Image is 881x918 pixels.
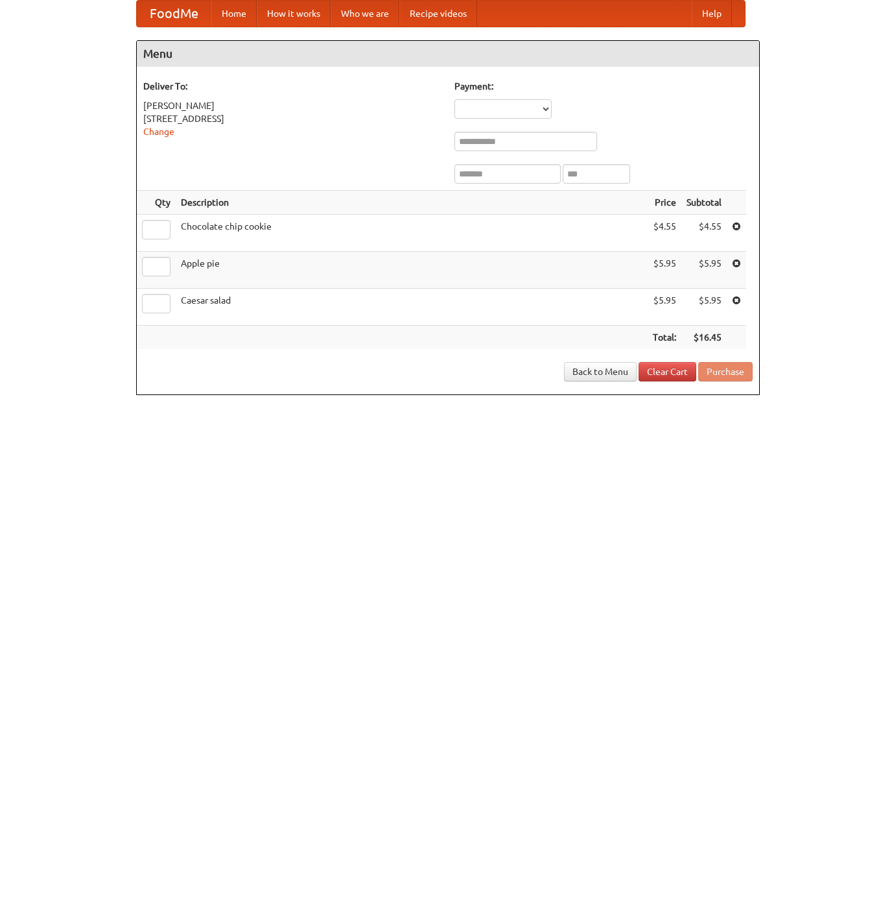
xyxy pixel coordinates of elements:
[681,289,727,326] td: $5.95
[454,80,753,93] h5: Payment:
[681,191,727,215] th: Subtotal
[639,362,696,381] a: Clear Cart
[143,127,174,137] a: Change
[257,1,331,27] a: How it works
[331,1,399,27] a: Who we are
[137,41,759,67] h4: Menu
[211,1,257,27] a: Home
[648,252,681,289] td: $5.95
[681,252,727,289] td: $5.95
[143,99,441,112] div: [PERSON_NAME]
[399,1,477,27] a: Recipe videos
[176,191,648,215] th: Description
[176,215,648,252] td: Chocolate chip cookie
[698,362,753,381] button: Purchase
[143,112,441,125] div: [STREET_ADDRESS]
[648,191,681,215] th: Price
[143,80,441,93] h5: Deliver To:
[681,215,727,252] td: $4.55
[176,289,648,326] td: Caesar salad
[648,289,681,326] td: $5.95
[564,362,637,381] a: Back to Menu
[648,215,681,252] td: $4.55
[137,191,176,215] th: Qty
[648,326,681,350] th: Total:
[176,252,648,289] td: Apple pie
[681,326,727,350] th: $16.45
[692,1,732,27] a: Help
[137,1,211,27] a: FoodMe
